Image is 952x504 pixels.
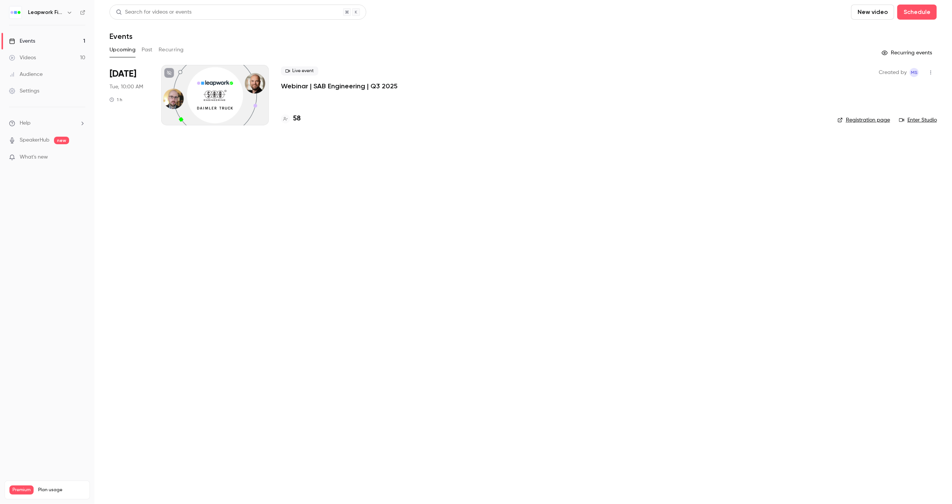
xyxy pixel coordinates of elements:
[110,68,136,80] span: [DATE]
[281,82,398,91] a: Webinar | SAB Engineering | Q3 2025
[9,37,35,45] div: Events
[879,68,907,77] span: Created by
[910,68,919,77] span: Marlena Swiderska
[159,44,184,56] button: Recurring
[899,116,937,124] a: Enter Studio
[20,153,48,161] span: What's new
[293,114,301,124] h4: 58
[9,6,22,18] img: Leapwork Field
[38,487,85,493] span: Plan usage
[9,119,85,127] li: help-dropdown-opener
[9,54,36,62] div: Videos
[76,154,85,161] iframe: Noticeable Trigger
[878,47,937,59] button: Recurring events
[9,486,34,495] span: Premium
[20,136,49,144] a: SpeakerHub
[9,87,39,95] div: Settings
[281,66,318,76] span: Live event
[110,44,136,56] button: Upcoming
[851,5,894,20] button: New video
[897,5,937,20] button: Schedule
[116,8,191,16] div: Search for videos or events
[142,44,153,56] button: Past
[110,32,133,41] h1: Events
[54,137,69,144] span: new
[20,119,31,127] span: Help
[911,68,918,77] span: MS
[838,116,890,124] a: Registration page
[28,9,63,16] h6: Leapwork Field
[110,83,143,91] span: Tue, 10:00 AM
[110,97,122,103] div: 1 h
[110,65,149,125] div: Sep 9 Tue, 11:00 AM (Europe/Copenhagen)
[281,114,301,124] a: 58
[9,71,43,78] div: Audience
